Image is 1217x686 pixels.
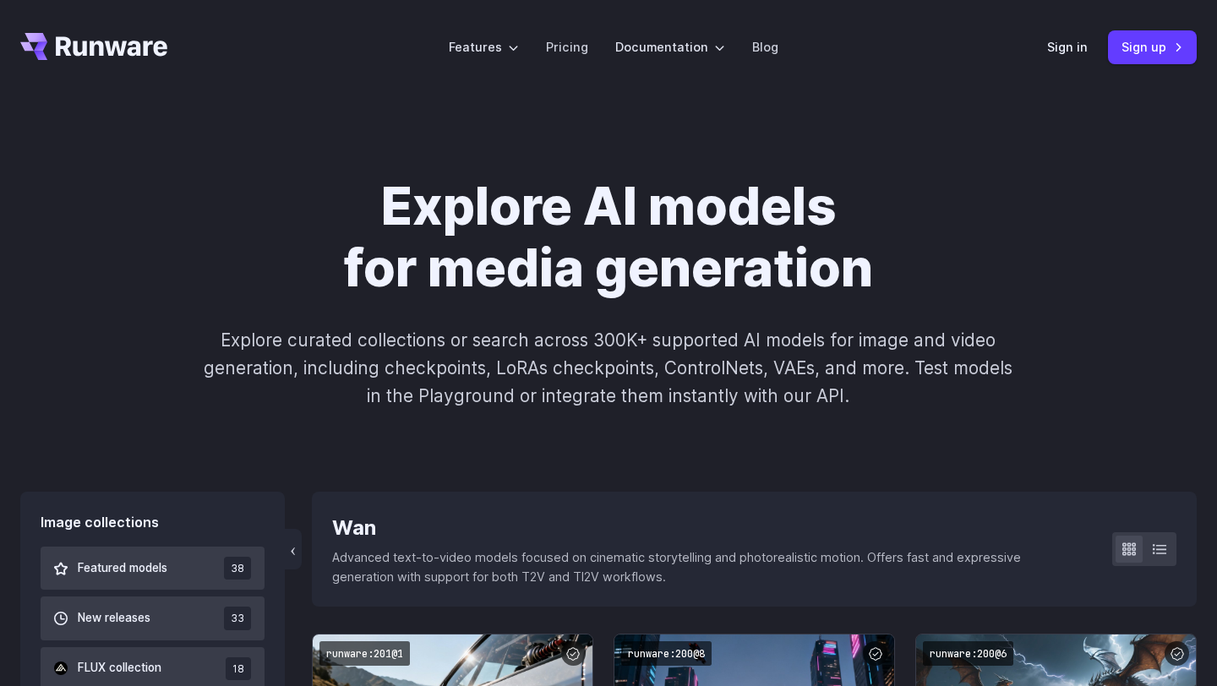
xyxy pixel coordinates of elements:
[78,609,150,628] span: New releases
[78,659,161,678] span: FLUX collection
[224,557,251,580] span: 38
[78,559,167,578] span: Featured models
[319,641,410,666] code: runware:201@1
[332,547,1085,586] p: Advanced text-to-video models focused on cinematic storytelling and photorealistic motion. Offers...
[20,33,167,60] a: Go to /
[332,512,1085,544] div: Wan
[41,512,265,534] div: Image collections
[285,529,302,569] button: ‹
[41,596,265,640] button: New releases 33
[546,37,588,57] a: Pricing
[923,641,1013,666] code: runware:200@6
[226,657,251,680] span: 18
[41,547,265,590] button: Featured models 38
[1108,30,1197,63] a: Sign up
[621,641,712,666] code: runware:200@8
[752,37,778,57] a: Blog
[224,607,251,629] span: 33
[197,326,1020,411] p: Explore curated collections or search across 300K+ supported AI models for image and video genera...
[449,37,519,57] label: Features
[1047,37,1088,57] a: Sign in
[615,37,725,57] label: Documentation
[138,176,1079,299] h1: Explore AI models for media generation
